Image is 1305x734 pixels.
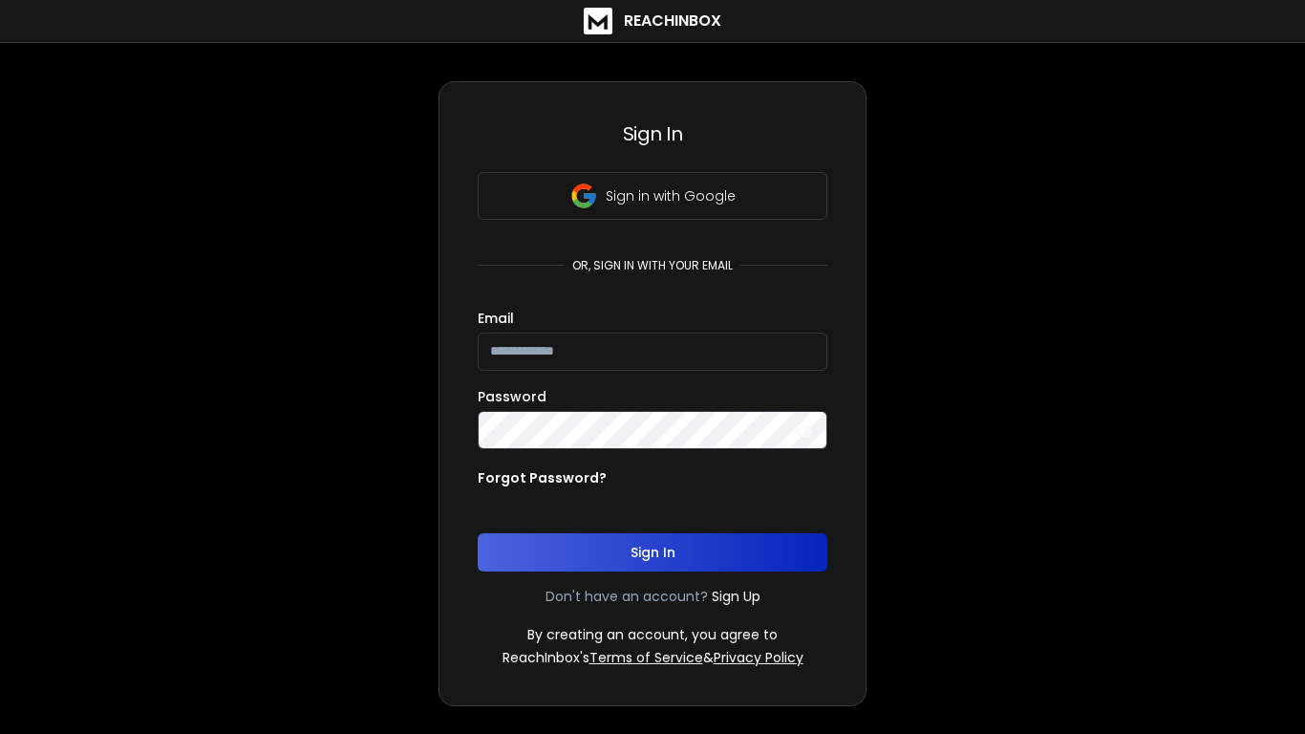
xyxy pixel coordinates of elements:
img: logo [584,8,612,34]
a: ReachInbox [584,8,721,34]
a: Privacy Policy [714,648,803,667]
p: Forgot Password? [478,468,607,487]
p: By creating an account, you agree to [527,625,778,644]
label: Email [478,312,514,325]
button: Sign In [478,533,827,572]
h1: ReachInbox [624,10,721,32]
p: Sign in with Google [606,186,736,205]
p: ReachInbox's & [503,648,803,667]
button: Sign in with Google [478,172,827,220]
label: Password [478,390,546,403]
a: Terms of Service [589,648,703,667]
p: Don't have an account? [546,587,708,606]
h3: Sign In [478,120,827,147]
p: or, sign in with your email [565,258,740,273]
a: Sign Up [712,587,760,606]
